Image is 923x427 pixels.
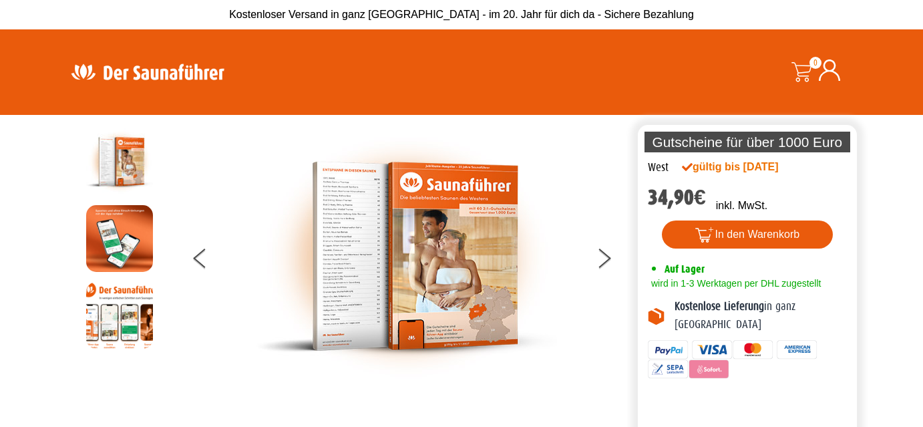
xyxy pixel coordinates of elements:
div: gültig bis [DATE] [682,159,807,175]
img: der-saunafuehrer-2025-west [86,128,153,195]
bdi: 34,90 [648,185,706,210]
span: wird in 1-3 Werktagen per DHL zugestellt [648,278,821,289]
div: West [648,159,669,176]
img: MOCKUP-iPhone_regional [86,205,153,272]
span: Kostenloser Versand in ganz [GEOGRAPHIC_DATA] - im 20. Jahr für dich da - Sichere Bezahlung [229,9,694,20]
p: in ganz [GEOGRAPHIC_DATA] [675,298,847,333]
span: Auf Lager [665,263,705,275]
button: In den Warenkorb [662,221,834,249]
b: Kostenlose Lieferung [675,300,764,313]
img: der-saunafuehrer-2025-west [256,128,557,384]
span: € [694,185,706,210]
img: Anleitung7tn [86,282,153,349]
p: Gutscheine für über 1000 Euro [644,132,850,152]
span: 0 [809,57,821,69]
p: inkl. MwSt. [716,198,767,214]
